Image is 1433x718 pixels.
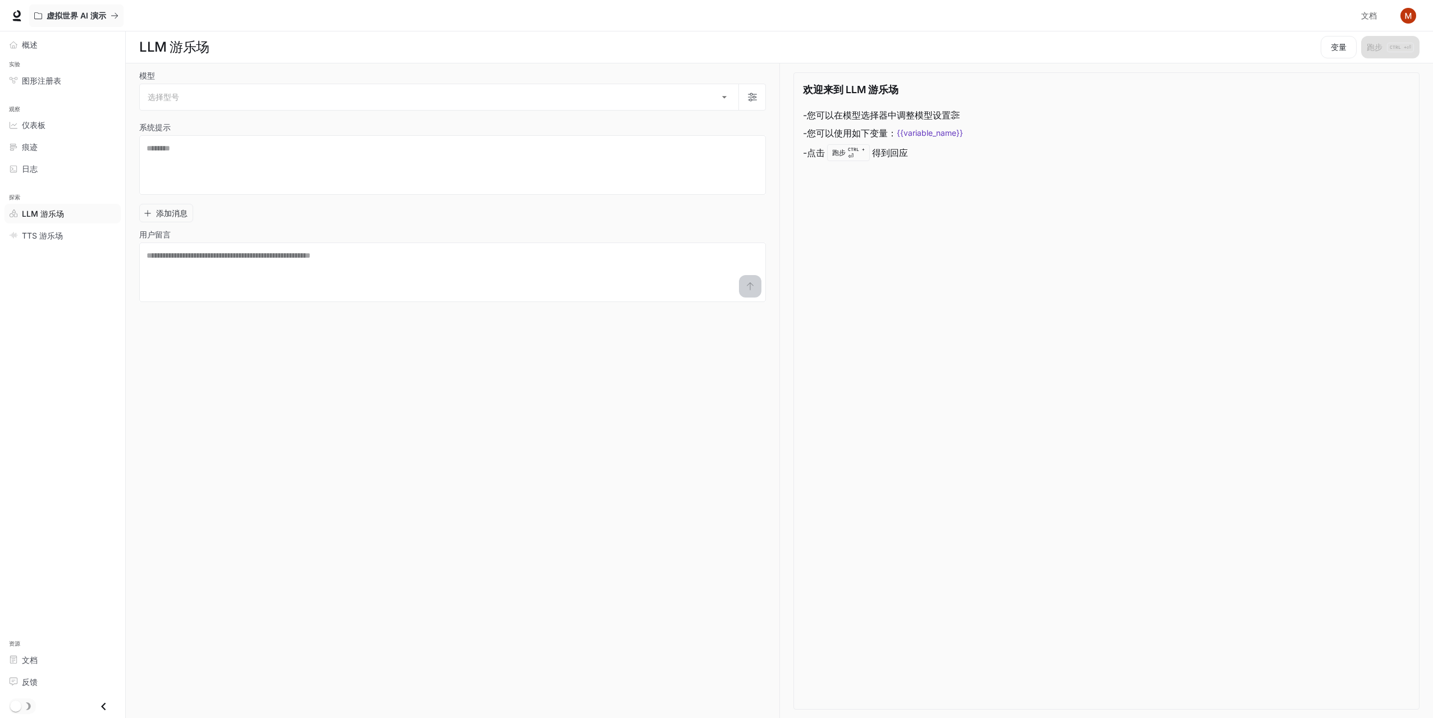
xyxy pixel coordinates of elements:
font: TTS 游乐场 [22,231,63,240]
font: 欢迎来到 LLM 游乐场 [803,84,898,95]
a: 日志 [4,159,121,179]
button: 变量 [1321,36,1357,58]
font: 文档 [22,655,38,665]
font: 虚拟世界 AI 演示 [47,11,106,20]
font: 图形注册表 [22,76,61,85]
code: {{variable_name}} [897,127,963,139]
a: LLM 游乐场 [4,204,121,223]
a: TTS 游乐场 [4,226,121,245]
font: - [803,127,807,139]
a: 概述 [4,35,121,54]
font: 您可以在模型选择器中调整模型设置 [807,109,951,121]
font: 变量 [1331,42,1347,52]
font: - [803,147,807,158]
a: 仪表板 [4,115,121,135]
font: 得到回应 [872,147,908,158]
font: 点击 [807,147,825,158]
font: 添加消息 [156,208,188,218]
div: 选择型号 [140,84,738,110]
font: CTRL + [848,147,865,152]
font: 仪表板 [22,120,45,130]
font: 资源 [9,640,21,647]
font: 日志 [22,164,38,173]
button: 添加消息 [139,204,193,222]
font: ⏎ [848,152,854,160]
font: 反馈 [22,677,38,687]
font: 选择型号 [148,92,179,102]
font: 用户留言 [139,230,171,239]
a: 反馈 [4,672,121,692]
font: - [803,109,807,121]
button: 所有工作区 [29,4,124,27]
font: LLM 游乐场 [22,209,64,218]
a: 文档 [4,650,121,670]
img: 用户头像 [1400,8,1416,24]
font: 观察 [9,106,21,113]
font: 概述 [22,40,38,49]
font: 实验 [9,61,21,68]
font: 跑步 [832,148,846,157]
font: 模型 [139,71,155,80]
font: LLM 游乐场 [139,39,209,55]
a: 文档 [1357,4,1393,27]
span: 暗模式切换 [10,699,21,712]
font: 系统提示 [139,122,171,132]
a: 图形注册表 [4,71,121,90]
font: 您可以使用如下变量： [807,127,897,139]
button: 关闭抽屉 [91,695,116,718]
font: 文档 [1361,11,1377,20]
font: 痕迹 [22,142,38,152]
a: 痕迹 [4,137,121,157]
button: 用户头像 [1397,4,1420,27]
font: 探索 [9,194,21,201]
